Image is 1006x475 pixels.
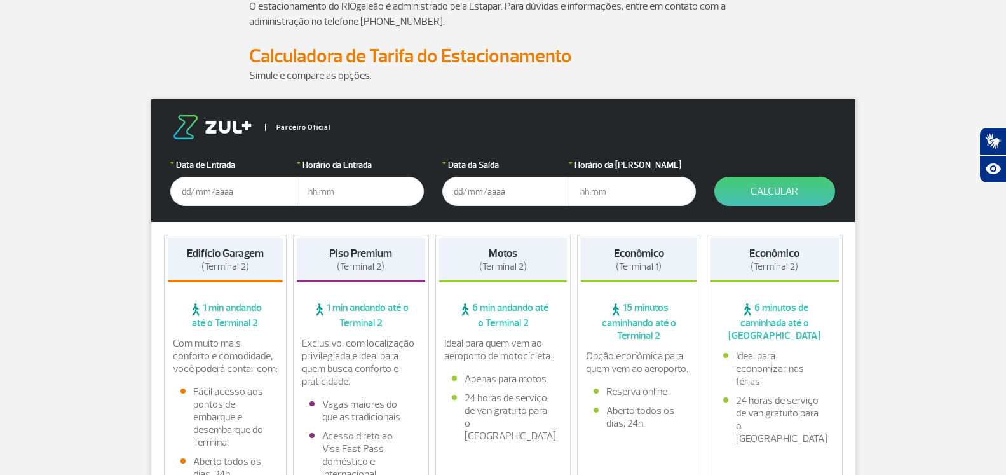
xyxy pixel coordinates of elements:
span: 6 minutos de caminhada até o [GEOGRAPHIC_DATA] [710,301,839,342]
input: dd/mm/aaaa [170,177,297,206]
p: Com muito mais conforto e comodidade, você poderá contar com: [173,337,278,375]
input: hh:mm [297,177,424,206]
p: Exclusivo, com localização privilegiada e ideal para quem busca conforto e praticidade. [302,337,420,388]
p: Ideal para quem vem ao aeroporto de motocicleta. [444,337,562,362]
li: Apenas para motos. [452,373,555,385]
input: hh:mm [569,177,696,206]
button: Calcular [714,177,835,206]
li: Aberto todos os dias, 24h. [594,404,684,430]
strong: Motos [489,247,517,260]
input: dd/mm/aaaa [442,177,569,206]
img: logo-zul.png [170,115,254,139]
span: 6 min andando até o Terminal 2 [439,301,568,329]
span: (Terminal 2) [201,261,249,273]
button: Abrir tradutor de língua de sinais. [979,127,1006,155]
li: Reserva online [594,385,684,398]
strong: Econômico [614,247,664,260]
button: Abrir recursos assistivos. [979,155,1006,183]
span: (Terminal 1) [616,261,662,273]
li: Fácil acesso aos pontos de embarque e desembarque do Terminal [180,385,271,449]
span: 15 minutos caminhando até o Terminal 2 [581,301,697,342]
label: Horário da Entrada [297,158,424,172]
span: (Terminal 2) [337,261,384,273]
strong: Piso Premium [329,247,392,260]
strong: Econômico [749,247,799,260]
span: (Terminal 2) [751,261,798,273]
p: Simule e compare as opções. [249,68,758,83]
h2: Calculadora de Tarifa do Estacionamento [249,45,758,68]
li: Ideal para economizar nas férias [723,350,826,388]
span: 1 min andando até o Terminal 2 [168,301,283,329]
label: Data de Entrada [170,158,297,172]
span: 1 min andando até o Terminal 2 [297,301,425,329]
li: 24 horas de serviço de van gratuito para o [GEOGRAPHIC_DATA] [723,394,826,445]
span: (Terminal 2) [479,261,527,273]
li: Vagas maiores do que as tradicionais. [309,398,412,423]
label: Data da Saída [442,158,569,172]
span: Parceiro Oficial [265,124,330,131]
label: Horário da [PERSON_NAME] [569,158,696,172]
strong: Edifício Garagem [187,247,264,260]
p: Opção econômica para quem vem ao aeroporto. [586,350,691,375]
div: Plugin de acessibilidade da Hand Talk. [979,127,1006,183]
li: 24 horas de serviço de van gratuito para o [GEOGRAPHIC_DATA] [452,392,555,443]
